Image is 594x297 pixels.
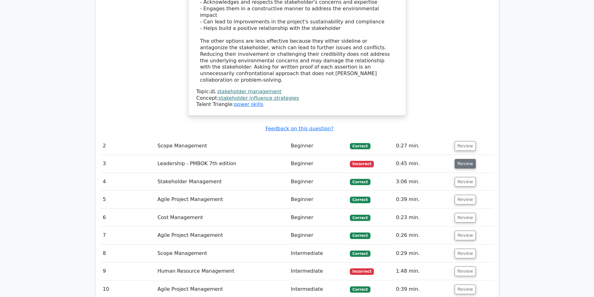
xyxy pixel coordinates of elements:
td: Scope Management [155,245,288,262]
span: Incorrect [350,268,374,275]
td: Agile Project Management [155,191,288,208]
td: Cost Management [155,209,288,227]
span: Correct [350,143,370,149]
td: 0:29 min. [394,245,452,262]
div: Concept: [196,95,398,102]
td: Leadership - PMBOK 7th edition [155,155,288,173]
td: 8 [100,245,155,262]
button: Review [455,195,476,204]
span: Correct [350,215,370,221]
td: 5 [100,191,155,208]
a: stakeholder influence strategies [219,95,299,101]
a: power skills [234,101,263,107]
button: Review [455,141,476,151]
td: Human Resource Management [155,262,288,280]
div: Talent Triangle: [196,89,398,108]
span: Incorrect [350,161,374,167]
span: Correct [350,286,370,293]
span: Correct [350,251,370,257]
td: 9 [100,262,155,280]
a: Feedback on this question? [265,126,333,132]
td: 1:48 min. [394,262,452,280]
td: 7 [100,227,155,244]
button: Review [455,213,476,223]
td: Stakeholder Management [155,173,288,191]
button: Review [455,285,476,294]
td: Beginner [288,209,348,227]
td: 0:27 min. [394,137,452,155]
td: 4 [100,173,155,191]
button: Review [455,266,476,276]
td: 3:06 min. [394,173,452,191]
span: Correct [350,232,370,239]
button: Review [455,159,476,169]
button: Review [455,177,476,187]
td: Scope Management [155,137,288,155]
td: Beginner [288,227,348,244]
td: Beginner [288,173,348,191]
td: Intermediate [288,262,348,280]
a: stakeholder management [217,89,281,94]
td: 2 [100,137,155,155]
td: 3 [100,155,155,173]
button: Review [455,231,476,240]
span: Correct [350,197,370,203]
td: Intermediate [288,245,348,262]
td: 0:26 min. [394,227,452,244]
td: Beginner [288,137,348,155]
td: 0:45 min. [394,155,452,173]
td: Agile Project Management [155,227,288,244]
button: Review [455,249,476,258]
td: 0:23 min. [394,209,452,227]
div: Topic: [196,89,398,95]
span: Correct [350,179,370,185]
td: 0:39 min. [394,191,452,208]
td: 6 [100,209,155,227]
td: Beginner [288,191,348,208]
td: Beginner [288,155,348,173]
